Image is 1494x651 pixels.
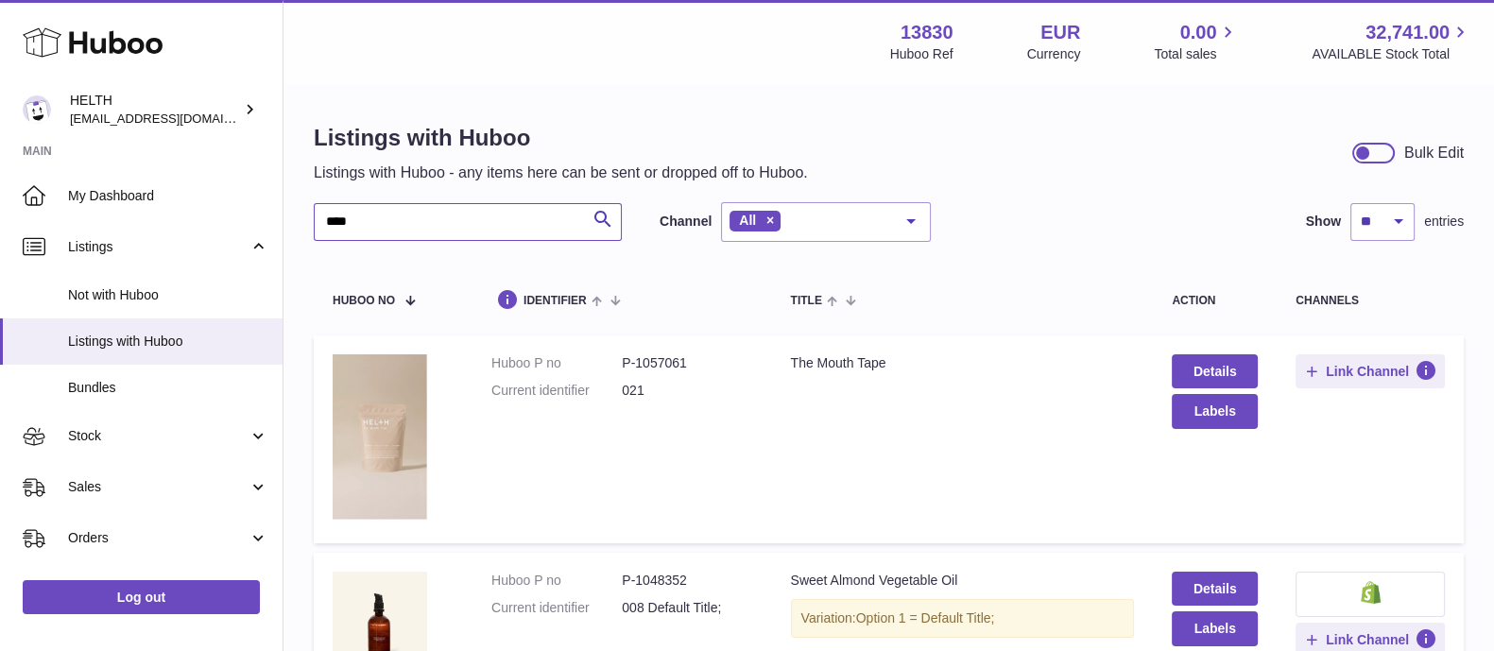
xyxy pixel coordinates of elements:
p: Listings with Huboo - any items here can be sent or dropped off to Huboo. [314,163,808,183]
button: Link Channel [1296,354,1445,388]
button: Labels [1172,611,1258,645]
div: Currency [1027,45,1081,63]
span: All [739,213,756,228]
a: 32,741.00 AVAILABLE Stock Total [1312,20,1471,63]
span: Listings with Huboo [68,333,268,351]
dd: P-1057061 [622,354,752,372]
span: 0.00 [1180,20,1217,45]
a: Details [1172,572,1258,606]
span: AVAILABLE Stock Total [1312,45,1471,63]
dt: Huboo P no [491,572,622,590]
dd: P-1048352 [622,572,752,590]
span: Bundles [68,379,268,397]
img: shopify-small.png [1361,581,1381,604]
dd: 021 [622,382,752,400]
span: Not with Huboo [68,286,268,304]
div: Bulk Edit [1404,143,1464,163]
strong: EUR [1040,20,1080,45]
span: 32,741.00 [1365,20,1450,45]
button: Labels [1172,394,1258,428]
span: title [791,295,822,307]
dt: Huboo P no [491,354,622,372]
a: Log out [23,580,260,614]
span: Link Channel [1326,631,1409,648]
a: 0.00 Total sales [1154,20,1238,63]
span: Link Channel [1326,363,1409,380]
div: action [1172,295,1258,307]
div: Sweet Almond Vegetable Oil [791,572,1135,590]
span: identifier [524,295,587,307]
a: Details [1172,354,1258,388]
span: Stock [68,427,249,445]
span: Listings [68,238,249,256]
span: Sales [68,478,249,496]
strong: 13830 [901,20,953,45]
div: Huboo Ref [890,45,953,63]
dt: Current identifier [491,599,622,617]
span: Orders [68,529,249,547]
span: [EMAIL_ADDRESS][DOMAIN_NAME] [70,111,278,126]
div: The Mouth Tape [791,354,1135,372]
dd: 008 Default Title; [622,599,752,617]
div: HELTH [70,92,240,128]
span: My Dashboard [68,187,268,205]
dt: Current identifier [491,382,622,400]
img: The Mouth Tape [333,354,427,520]
label: Show [1306,213,1341,231]
span: Total sales [1154,45,1238,63]
label: Channel [660,213,712,231]
span: Huboo no [333,295,395,307]
div: Variation: [791,599,1135,638]
div: channels [1296,295,1445,307]
img: internalAdmin-13830@internal.huboo.com [23,95,51,124]
span: entries [1424,213,1464,231]
span: Option 1 = Default Title; [856,610,995,625]
h1: Listings with Huboo [314,123,808,153]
